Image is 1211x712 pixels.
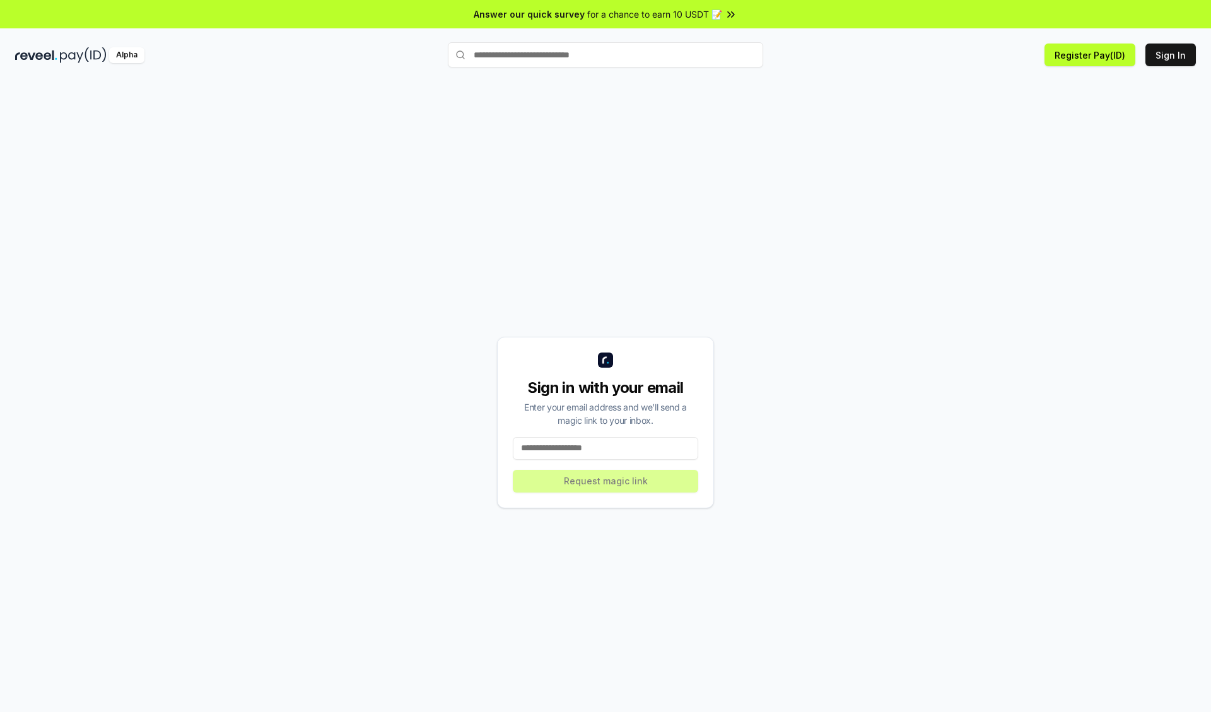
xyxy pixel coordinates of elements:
div: Enter your email address and we’ll send a magic link to your inbox. [513,400,698,427]
span: for a chance to earn 10 USDT 📝 [587,8,722,21]
div: Alpha [109,47,144,63]
img: logo_small [598,353,613,368]
img: pay_id [60,47,107,63]
div: Sign in with your email [513,378,698,398]
span: Answer our quick survey [474,8,585,21]
button: Register Pay(ID) [1044,44,1135,66]
button: Sign In [1145,44,1196,66]
img: reveel_dark [15,47,57,63]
